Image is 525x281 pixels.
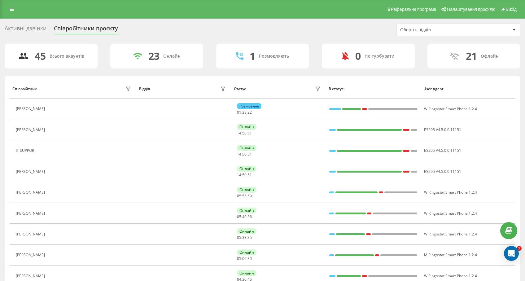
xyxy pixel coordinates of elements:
span: ES205 V4.5.0.0 11151 [424,127,461,132]
span: W Ringostat Smart Phone 1.2.4 [424,190,477,195]
span: 1 [517,246,522,251]
div: Офлайн [481,54,499,59]
span: ES205 V4.5.0.0 11151 [424,148,461,153]
div: Активні дзвінки [5,25,46,35]
div: Онлайн [237,208,256,213]
span: 55 [242,193,247,199]
span: 51 [247,151,252,157]
span: 49 [242,214,247,219]
div: 23 [148,50,160,62]
div: [PERSON_NAME] [16,169,46,174]
span: 14 [237,151,241,157]
span: 50 [242,130,247,136]
span: 35 [247,235,252,240]
div: [PERSON_NAME] [16,253,46,257]
div: : : [237,215,252,219]
span: 05 [237,235,241,240]
div: : : [237,173,252,177]
div: 0 [355,50,361,62]
div: Статус [234,87,246,91]
div: User Agent [423,87,512,91]
div: Розмовляє [237,103,261,109]
span: 36 [247,214,252,219]
div: : : [237,235,252,240]
div: : : [237,194,252,198]
span: M Ringostat Smart Phone 1.2.4 [424,252,477,257]
span: W Ringostat Smart Phone 1.2.4 [424,231,477,237]
div: Не турбувати [365,54,395,59]
span: W Ringostat Smart Phone 1.2.4 [424,211,477,216]
span: 14 [237,130,241,136]
div: Співробітники проєкту [54,25,118,35]
div: : : [237,257,252,261]
span: 30 [247,256,252,261]
div: Open Intercom Messenger [504,246,519,261]
div: Онлайн [237,124,256,130]
span: 05 [237,214,241,219]
div: Відділ [139,87,150,91]
span: 14 [237,172,241,178]
div: Розмовляють [259,54,289,59]
span: Налаштування профілю [447,7,495,12]
span: 51 [247,130,252,136]
span: 59 [247,193,252,199]
span: 50 [242,151,247,157]
div: В статусі [329,87,418,91]
div: : : [237,110,252,115]
span: ES205 V4.5.0.0 11151 [424,169,461,174]
div: [PERSON_NAME] [16,128,46,132]
span: Реферальна програма [391,7,436,12]
span: W Ringostat Smart Phone 1.2.4 [424,273,477,279]
div: Оберіть відділ [400,27,474,33]
div: Онлайн [237,145,256,151]
div: Всього акаунтів [50,54,84,59]
div: [PERSON_NAME] [16,274,46,278]
div: [PERSON_NAME] [16,232,46,236]
div: Онлайн [237,166,256,172]
div: 45 [35,50,46,62]
div: [PERSON_NAME] [16,107,46,111]
span: 22 [247,110,252,115]
span: 33 [242,235,247,240]
div: Співробітник [12,87,37,91]
span: 05 [237,193,241,199]
div: 21 [466,50,477,62]
div: IT SUPPORT [16,148,38,153]
div: Онлайн [237,187,256,193]
div: : : [237,131,252,135]
div: : : [237,152,252,156]
div: [PERSON_NAME] [16,190,46,195]
div: Онлайн [163,54,181,59]
div: [PERSON_NAME] [16,211,46,216]
span: 50 [242,172,247,178]
span: 51 [247,172,252,178]
span: 05 [237,256,241,261]
div: Онлайн [237,228,256,234]
span: 06 [242,256,247,261]
div: Онлайн [237,270,256,276]
div: Онлайн [237,249,256,255]
div: 1 [250,50,255,62]
span: 38 [242,110,247,115]
span: W Ringostat Smart Phone 1.2.4 [424,106,477,112]
span: 01 [237,110,241,115]
span: Вихід [506,7,517,12]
